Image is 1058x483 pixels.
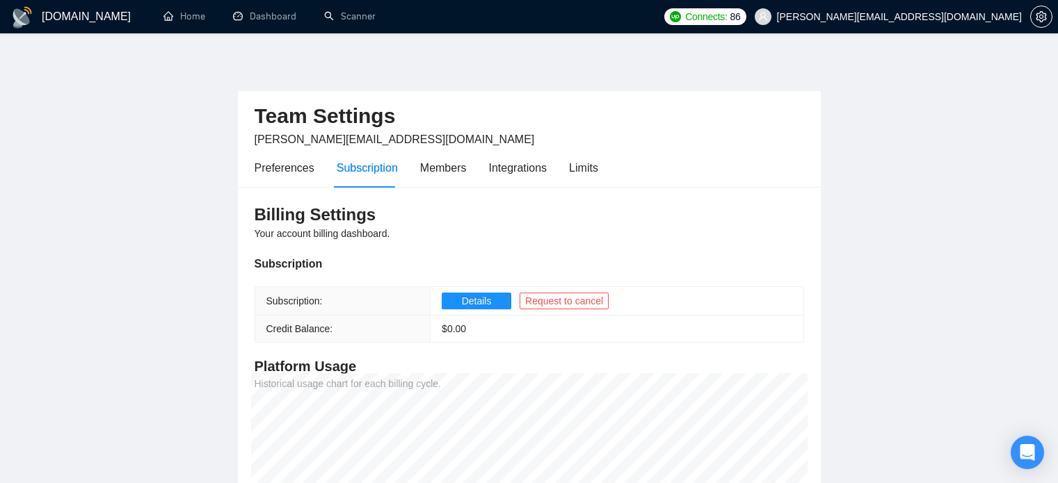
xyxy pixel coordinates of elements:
img: logo [11,6,33,28]
span: Request to cancel [525,293,603,309]
h3: Billing Settings [255,204,804,226]
div: Members [420,159,467,177]
a: setting [1030,11,1052,22]
span: 86 [730,9,741,24]
h2: Team Settings [255,102,804,131]
button: Details [442,293,511,309]
div: Preferences [255,159,314,177]
a: homeHome [163,10,205,22]
div: Integrations [489,159,547,177]
img: upwork-logo.png [670,11,681,22]
button: Request to cancel [520,293,609,309]
span: Connects: [685,9,727,24]
span: Credit Balance: [266,323,333,334]
h4: Platform Usage [255,357,804,376]
span: [PERSON_NAME][EMAIL_ADDRESS][DOMAIN_NAME] [255,133,535,145]
div: Limits [569,159,598,177]
span: user [758,12,768,22]
div: Subscription [255,255,804,272]
span: Your account billing dashboard. [255,228,390,239]
div: Subscription [337,159,398,177]
a: dashboardDashboard [233,10,296,22]
span: Subscription: [266,295,323,306]
span: setting [1031,11,1052,22]
span: $ 0.00 [442,323,466,334]
button: setting [1030,6,1052,28]
div: Open Intercom Messenger [1011,436,1044,469]
a: searchScanner [324,10,376,22]
span: Details [462,293,492,309]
